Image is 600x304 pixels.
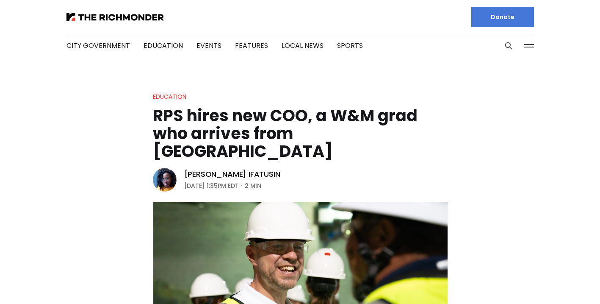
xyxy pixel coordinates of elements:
[66,13,164,21] img: The Richmonder
[184,181,239,191] time: [DATE] 1:35PM EDT
[282,41,324,50] a: Local News
[502,39,515,52] button: Search this site
[66,41,130,50] a: City Government
[153,168,177,192] img: Victoria A. Ifatusin
[235,41,268,50] a: Features
[184,169,280,179] a: [PERSON_NAME] Ifatusin
[337,41,363,50] a: Sports
[471,7,534,27] a: Donate
[153,92,186,101] a: Education
[245,181,261,191] span: 2 min
[153,107,448,160] h1: RPS hires new COO, a W&M grad who arrives from [GEOGRAPHIC_DATA]
[196,41,221,50] a: Events
[144,41,183,50] a: Education
[528,262,600,304] iframe: portal-trigger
